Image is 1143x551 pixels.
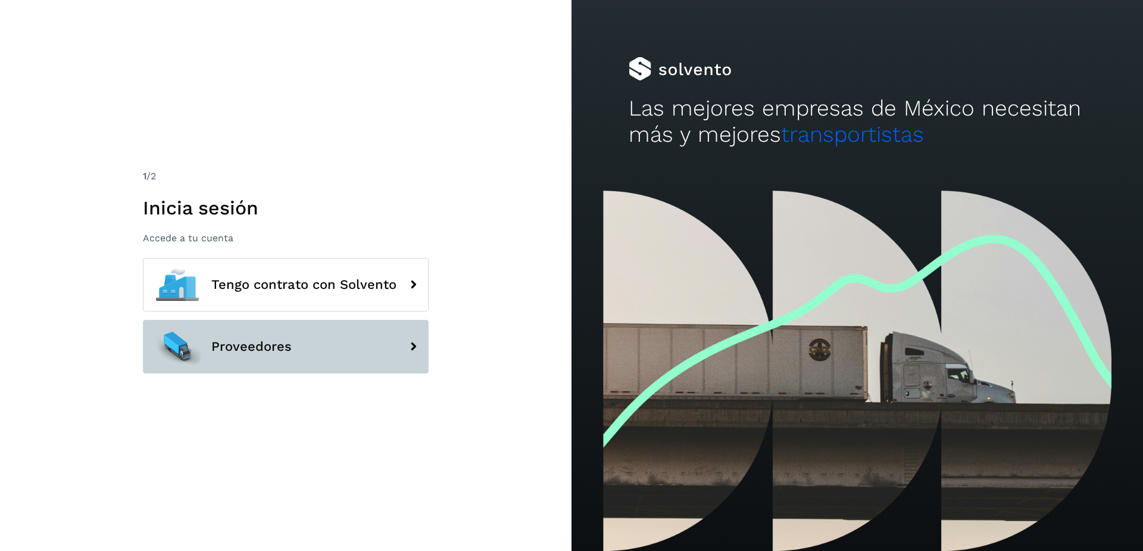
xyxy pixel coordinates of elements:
[781,122,924,147] span: transportistas
[143,170,146,182] span: 1
[143,197,429,219] h1: Inicia sesión
[143,169,429,183] div: /2
[143,232,429,244] p: Accede a tu cuenta
[211,278,396,292] span: Tengo contrato con Solvento
[143,258,429,312] button: Tengo contrato con Solvento
[143,320,429,373] button: Proveedores
[629,95,1086,148] h2: Las mejores empresas de México necesitan más y mejores
[211,340,292,354] span: Proveedores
